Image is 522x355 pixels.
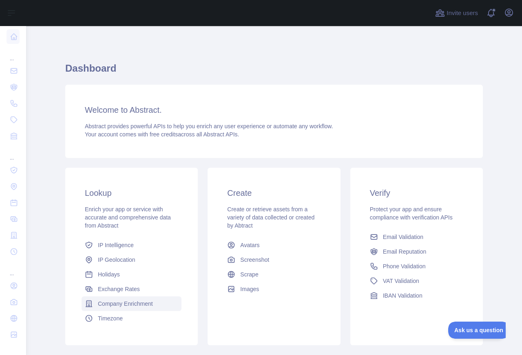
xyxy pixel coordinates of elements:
h3: Verify [370,187,463,199]
h3: Create [227,187,321,199]
a: Phone Validation [367,259,467,274]
a: Images [224,282,324,296]
span: Exchange Rates [98,285,140,293]
span: Your account comes with across all Abstract APIs. [85,131,239,138]
a: Email Reputation [367,244,467,259]
span: Invite users [447,9,478,18]
span: Enrich your app or service with accurate and comprehensive data from Abstract [85,206,171,229]
span: Protect your app and ensure compliance with verification APIs [370,206,453,221]
a: Screenshot [224,252,324,267]
span: Holidays [98,270,120,278]
a: Avatars [224,238,324,252]
a: Exchange Rates [82,282,181,296]
a: IP Intelligence [82,238,181,252]
a: IBAN Validation [367,288,467,303]
div: ... [7,261,20,277]
span: Timezone [98,314,123,322]
span: IP Intelligence [98,241,134,249]
div: ... [7,145,20,161]
span: free credits [150,131,178,138]
a: Holidays [82,267,181,282]
span: IP Geolocation [98,256,135,264]
span: Abstract provides powerful APIs to help you enrich any user experience or automate any workflow. [85,123,333,129]
span: Screenshot [240,256,269,264]
a: Company Enrichment [82,296,181,311]
a: Email Validation [367,230,467,244]
span: Company Enrichment [98,300,153,308]
span: Images [240,285,259,293]
div: ... [7,46,20,62]
a: IP Geolocation [82,252,181,267]
span: Email Reputation [383,248,427,256]
h1: Dashboard [65,62,483,81]
a: Scrape [224,267,324,282]
span: VAT Validation [383,277,419,285]
span: Scrape [240,270,258,278]
h3: Welcome to Abstract. [85,104,463,116]
span: IBAN Validation [383,291,422,300]
a: VAT Validation [367,274,467,288]
span: Email Validation [383,233,423,241]
h3: Lookup [85,187,178,199]
span: Avatars [240,241,259,249]
span: Create or retrieve assets from a variety of data collected or created by Abtract [227,206,314,229]
a: Timezone [82,311,181,326]
span: Phone Validation [383,262,426,270]
iframe: Toggle Customer Support [448,322,506,339]
button: Invite users [434,7,480,20]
